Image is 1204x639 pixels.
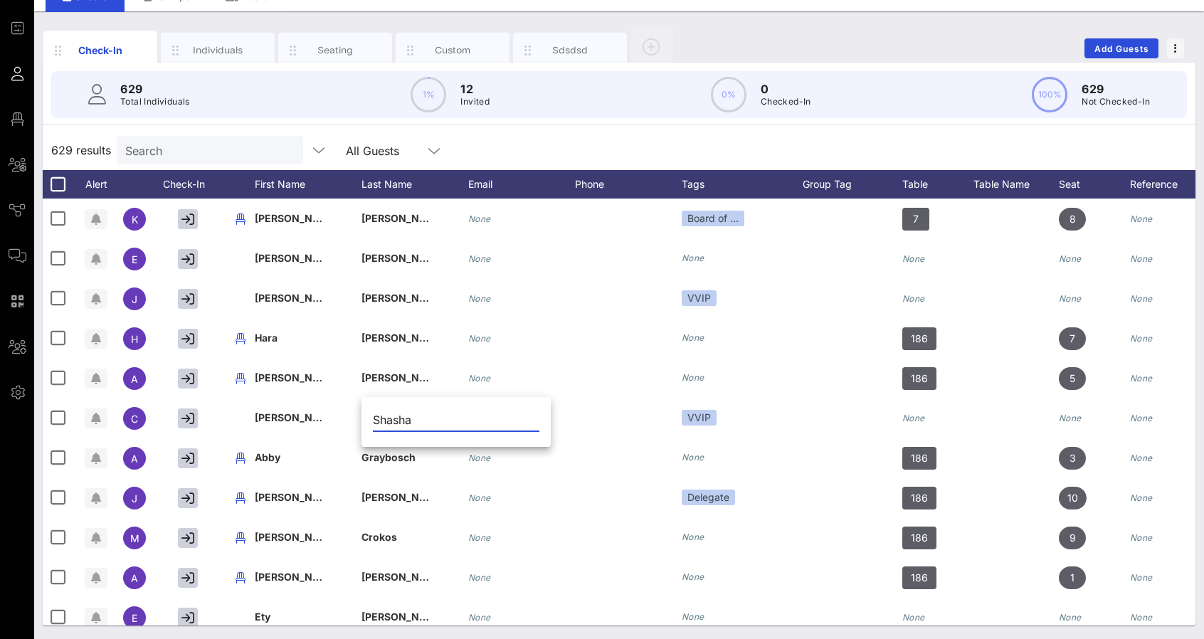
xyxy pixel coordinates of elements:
i: None [468,373,491,384]
span: H [131,333,138,345]
span: [PERSON_NAME] [255,571,339,583]
i: None [1059,253,1082,264]
div: VVIP [682,290,717,306]
span: [PERSON_NAME] [361,252,445,264]
i: None [468,572,491,583]
div: Delegate [682,490,735,505]
button: Add Guests [1084,38,1158,58]
span: [PERSON_NAME] [255,411,339,423]
div: All Guests [337,136,451,164]
i: None [468,453,491,463]
span: [PERSON_NAME] [361,332,445,344]
span: Add Guests [1094,43,1150,54]
p: Checked-In [761,95,811,109]
span: [PERSON_NAME] [361,611,445,623]
div: Board of … [682,211,744,226]
span: [PERSON_NAME] [361,491,445,503]
span: Ety [255,611,270,623]
span: Abby [255,451,280,463]
i: None [1130,492,1153,503]
i: None [682,253,704,263]
span: 186 [911,487,928,509]
span: J [132,293,137,305]
div: All Guests [346,144,399,157]
span: Crokos [361,531,397,543]
i: None [1130,253,1153,264]
span: J [132,492,137,505]
div: Individuals [186,43,250,57]
span: 1 [1070,566,1074,589]
i: None [682,332,704,343]
span: 629 results [51,142,111,159]
i: None [1130,453,1153,463]
span: 8 [1070,208,1076,231]
div: VVIP [682,410,717,426]
span: A [131,572,138,584]
span: [PERSON_NAME] [361,571,445,583]
i: None [682,571,704,582]
i: None [468,532,491,543]
div: First Name [255,170,361,199]
p: 12 [460,80,490,97]
span: Graybosch [361,451,416,463]
div: Email [468,170,575,199]
i: None [902,293,925,304]
i: None [902,612,925,623]
i: None [682,452,704,463]
div: Table [902,170,973,199]
span: A [131,453,138,465]
i: None [468,213,491,224]
span: E [132,253,137,265]
span: A [131,373,138,385]
span: [PERSON_NAME] [361,212,445,224]
i: None [682,372,704,383]
span: [PERSON_NAME] [255,531,339,543]
span: 3 [1070,447,1076,470]
span: 9 [1070,527,1076,549]
span: 10 [1067,487,1078,509]
span: [PERSON_NAME] [361,371,445,384]
span: [PERSON_NAME] [255,371,339,384]
i: None [1059,293,1082,304]
span: [PERSON_NAME] [255,491,339,503]
span: 5 [1070,367,1075,390]
i: None [902,253,925,264]
i: None [1130,413,1153,423]
i: None [682,611,704,622]
div: Table Name [973,170,1059,199]
div: Last Name [361,170,468,199]
i: None [468,333,491,344]
span: C [131,413,138,425]
div: Seating [304,43,367,57]
p: 629 [1082,80,1150,97]
span: 186 [911,447,928,470]
span: [PERSON_NAME] [255,292,339,304]
span: 186 [911,566,928,589]
span: [PERSON_NAME] [361,292,445,304]
i: None [468,293,491,304]
i: None [1130,532,1153,543]
i: None [1130,293,1153,304]
span: M [130,532,139,544]
div: Seat [1059,170,1130,199]
i: None [1059,413,1082,423]
span: [PERSON_NAME] [255,252,339,264]
p: Not Checked-In [1082,95,1150,109]
span: E [132,612,137,624]
div: Group Tag [803,170,902,199]
span: 7 [913,208,919,231]
i: None [1130,572,1153,583]
div: Check-In [69,43,132,58]
i: None [902,413,925,423]
i: None [1130,333,1153,344]
p: Total Individuals [120,95,190,109]
div: Tags [682,170,803,199]
span: 186 [911,527,928,549]
i: None [1130,213,1153,224]
div: Phone [575,170,682,199]
p: 0 [761,80,811,97]
span: 186 [911,367,928,390]
i: None [468,492,491,503]
i: None [468,253,491,264]
i: None [1059,612,1082,623]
